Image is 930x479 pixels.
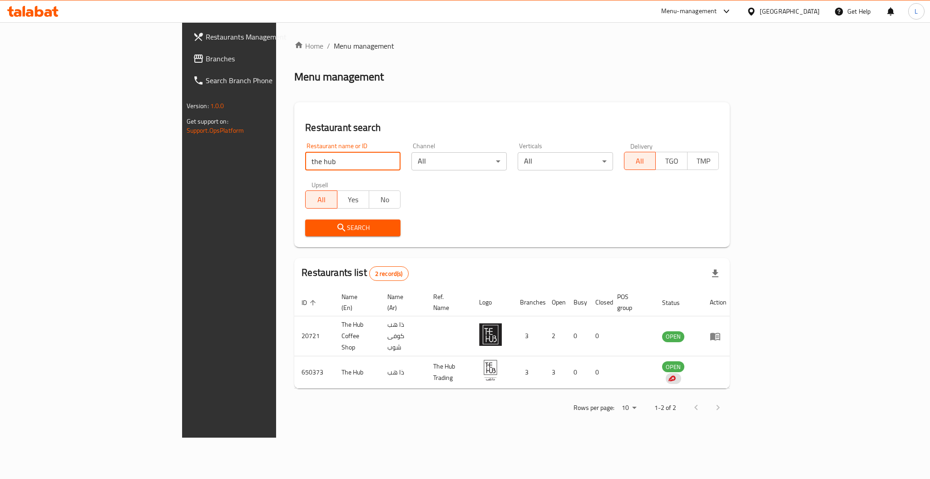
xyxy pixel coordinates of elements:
[309,193,334,206] span: All
[479,359,502,382] img: The Hub
[588,356,610,389] td: 0
[302,266,408,281] h2: Restaurants list
[566,289,588,316] th: Busy
[411,152,507,170] div: All
[668,374,676,383] img: delivery hero logo
[513,316,544,356] td: 3
[702,289,734,316] th: Action
[662,297,692,308] span: Status
[426,356,472,389] td: The Hub Trading
[433,291,461,313] span: Ref. Name
[760,6,820,16] div: [GEOGRAPHIC_DATA]
[654,402,676,414] p: 1-2 of 2
[544,289,566,316] th: Open
[661,6,717,17] div: Menu-management
[186,26,337,48] a: Restaurants Management
[305,220,401,236] button: Search
[513,356,544,389] td: 3
[588,289,610,316] th: Closed
[518,152,613,170] div: All
[687,152,719,170] button: TMP
[630,143,653,149] label: Delivery
[618,401,640,415] div: Rows per page:
[513,289,544,316] th: Branches
[373,193,397,206] span: No
[566,316,588,356] td: 0
[187,125,244,136] a: Support.OpsPlatform
[312,222,393,234] span: Search
[662,361,684,372] div: OPEN
[186,70,337,91] a: Search Branch Phone
[666,373,681,384] div: Indicates that the vendor menu management has been moved to DH Catalog service
[479,323,502,346] img: The Hub Coffee Shop
[617,291,644,313] span: POS group
[544,316,566,356] td: 2
[206,53,330,64] span: Branches
[341,291,369,313] span: Name (En)
[380,356,426,389] td: ذا هب
[628,155,653,168] span: All
[472,289,513,316] th: Logo
[305,152,401,170] input: Search for restaurant name or ID..
[294,40,730,51] nav: breadcrumb
[294,289,734,389] table: enhanced table
[334,40,394,51] span: Menu management
[624,152,656,170] button: All
[387,291,415,313] span: Name (Ar)
[380,316,426,356] td: ذا هب كوفى شوب
[691,155,716,168] span: TMP
[186,48,337,70] a: Branches
[187,100,209,112] span: Version:
[334,356,380,389] td: The Hub
[704,263,726,284] div: Export file
[566,356,588,389] td: 0
[206,31,330,42] span: Restaurants Management
[369,190,401,209] button: No
[370,269,408,278] span: 2 record(s)
[305,121,719,135] h2: Restaurant search
[337,190,369,209] button: Yes
[659,155,684,168] span: TGO
[206,75,330,86] span: Search Branch Phone
[294,70,384,84] h2: Menu management
[302,297,319,308] span: ID
[187,115,228,127] span: Get support on:
[588,316,610,356] td: 0
[710,331,727,342] div: Menu
[662,331,684,342] span: OPEN
[210,100,224,112] span: 1.0.0
[341,193,366,206] span: Yes
[305,190,337,209] button: All
[915,6,918,16] span: L
[312,181,328,188] label: Upsell
[655,152,688,170] button: TGO
[662,362,684,372] span: OPEN
[574,402,614,414] p: Rows per page:
[544,356,566,389] td: 3
[334,316,380,356] td: The Hub Coffee Shop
